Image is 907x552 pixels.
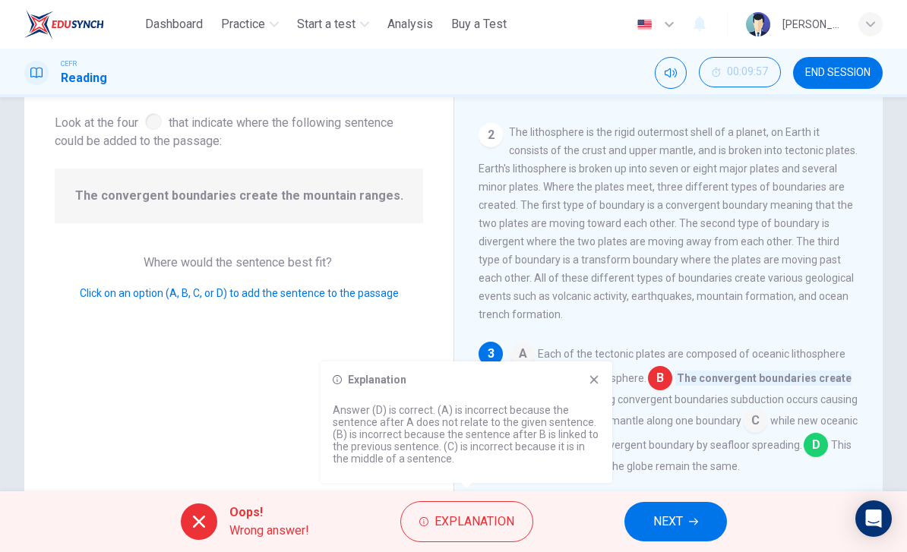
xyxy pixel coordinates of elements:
[479,123,503,147] div: 2
[782,15,840,33] div: [PERSON_NAME]
[221,15,265,33] span: Practice
[144,255,335,270] span: Where would the sentence best fit?
[635,19,654,30] img: en
[61,58,77,69] span: CEFR
[699,57,781,89] div: Hide
[435,511,514,532] span: Explanation
[479,126,858,320] span: The lithosphere is the rigid outermost shell of a planet, on Earth it consists of the crust and u...
[804,433,828,457] span: D
[653,511,683,532] span: NEXT
[80,287,399,299] span: Click on an option (A, B, C, or D) to add the sentence to the passage
[297,15,356,33] span: Start a test
[479,342,503,366] div: 3
[746,12,770,36] img: Profile picture
[479,393,858,427] span: Along convergent boundaries subduction occurs causing plates to be forced into the mantle along o...
[75,187,403,205] span: The convergent boundaries create the mountain ranges.
[655,57,687,89] div: Mute
[229,522,309,540] span: Wrong answer!
[61,69,107,87] h1: Reading
[479,348,845,384] span: Each of the tectonic plates are composed of oceanic lithosphere and thicker continental lithosphere.
[510,342,535,366] span: A
[348,374,406,386] h6: Explanation
[727,66,768,78] span: 00:09:57
[648,366,672,390] span: B
[743,408,767,433] span: C
[387,15,433,33] span: Analysis
[229,503,309,522] span: Oops!
[145,15,203,33] span: Dashboard
[24,9,104,39] img: ELTC logo
[55,110,423,150] span: Look at the four that indicate where the following sentence could be added to the passage:
[855,500,892,537] div: Open Intercom Messenger
[805,67,871,79] span: END SESSION
[451,15,507,33] span: Buy a Test
[333,404,600,465] p: Answer (D) is correct. (A) is incorrect because the sentence after A does not relate to the given...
